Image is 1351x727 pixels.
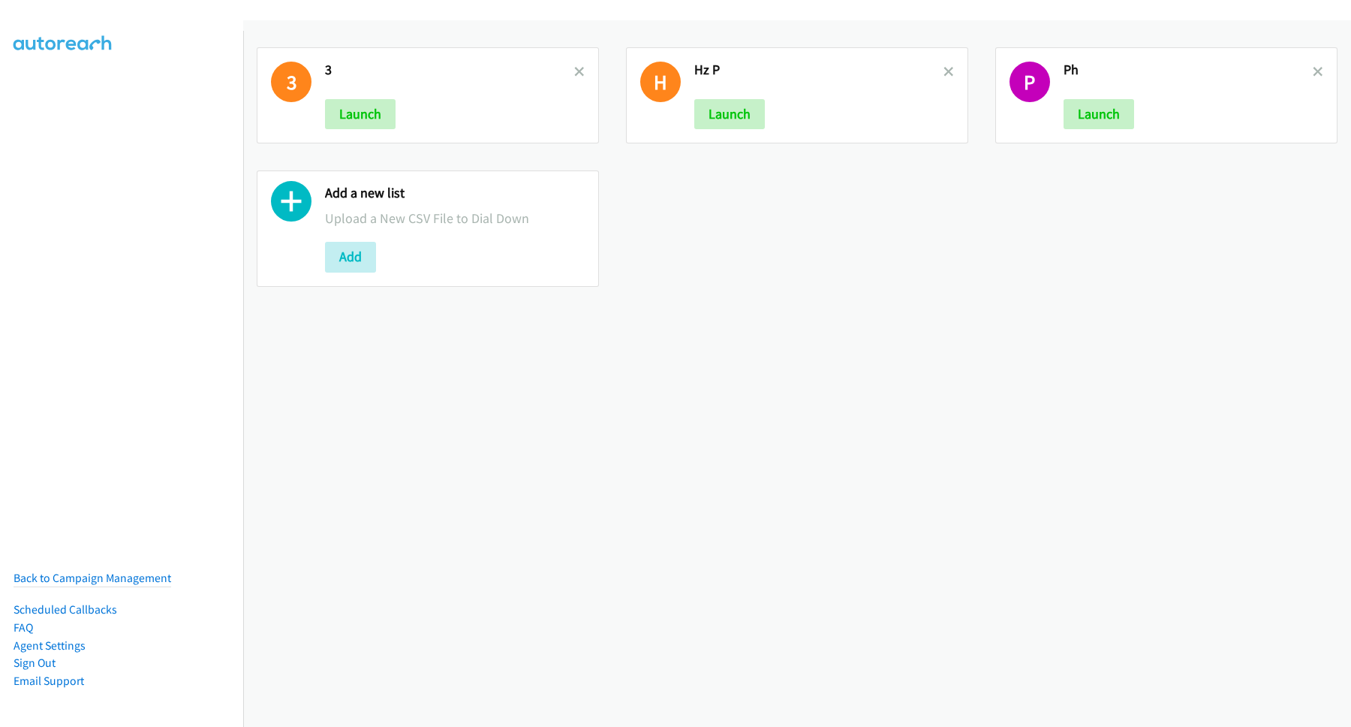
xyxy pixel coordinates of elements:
a: Back to Campaign Management [14,571,171,585]
button: Launch [1064,99,1134,129]
h2: 3 [325,62,574,79]
button: Launch [694,99,765,129]
a: Scheduled Callbacks [14,602,117,617]
h2: Ph [1064,62,1313,79]
p: Upload a New CSV File to Dial Down [325,208,585,228]
a: Sign Out [14,656,56,670]
h2: Hz P [694,62,943,79]
h1: H [640,62,681,102]
h1: 3 [271,62,311,102]
h1: P [1009,62,1050,102]
button: Add [325,242,376,272]
a: FAQ [14,620,33,635]
a: Email Support [14,674,84,688]
a: Agent Settings [14,638,86,653]
button: Launch [325,99,396,129]
h2: Add a new list [325,185,585,202]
